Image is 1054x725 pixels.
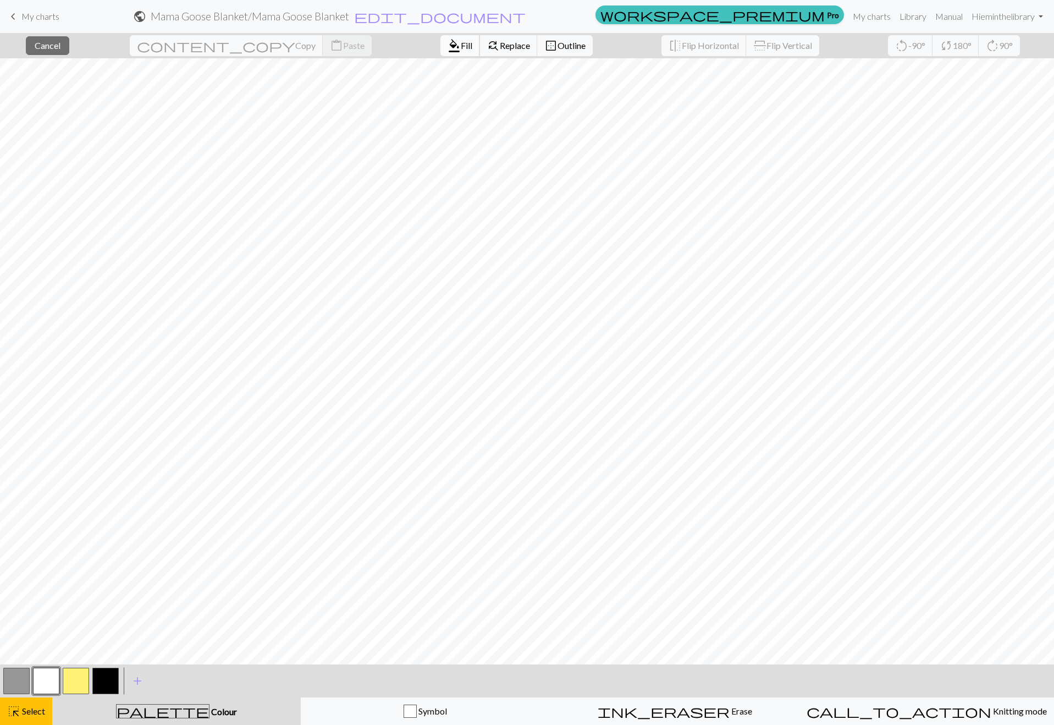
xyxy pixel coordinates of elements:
[295,40,316,51] span: Copy
[131,673,144,689] span: add
[448,38,461,53] span: format_color_fill
[130,35,323,56] button: Copy
[301,697,550,725] button: Symbol
[558,40,586,51] span: Outline
[537,35,593,56] button: Outline
[544,38,558,53] span: border_outer
[908,40,925,51] span: -90°
[682,40,739,51] span: Flip Horizontal
[661,35,747,56] button: Flip Horizontal
[137,38,295,53] span: content_copy
[807,704,991,719] span: call_to_action
[209,706,237,717] span: Colour
[500,40,530,51] span: Replace
[967,6,1047,28] a: Hieminthelibrary
[7,9,20,24] span: keyboard_arrow_left
[799,697,1054,725] button: Knitting mode
[487,38,500,53] span: find_replace
[52,697,301,725] button: Colour
[730,706,752,716] span: Erase
[7,7,59,26] a: My charts
[417,706,447,716] span: Symbol
[931,6,967,28] a: Manual
[35,40,60,51] span: Cancel
[999,40,1013,51] span: 90°
[953,40,972,51] span: 180°
[7,704,20,719] span: highlight_alt
[669,38,682,53] span: flip
[986,38,999,53] span: rotate_right
[461,40,472,51] span: Fill
[550,697,799,725] button: Erase
[598,704,730,719] span: ink_eraser
[991,706,1047,716] span: Knitting mode
[979,35,1020,56] button: 90°
[133,9,146,24] span: public
[940,38,953,53] span: sync
[595,6,844,24] a: Pro
[848,6,895,28] a: My charts
[20,706,45,716] span: Select
[888,35,933,56] button: -90°
[600,7,825,23] span: workspace_premium
[766,40,812,51] span: Flip Vertical
[932,35,979,56] button: 180°
[354,9,526,24] span: edit_document
[151,10,349,23] h2: Mama Goose Blanket / Mama Goose Blanket
[117,704,209,719] span: palette
[895,38,908,53] span: rotate_left
[746,35,819,56] button: Flip Vertical
[21,11,59,21] span: My charts
[479,35,538,56] button: Replace
[752,39,768,52] span: flip
[895,6,931,28] a: Library
[26,36,69,55] button: Cancel
[440,35,480,56] button: Fill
